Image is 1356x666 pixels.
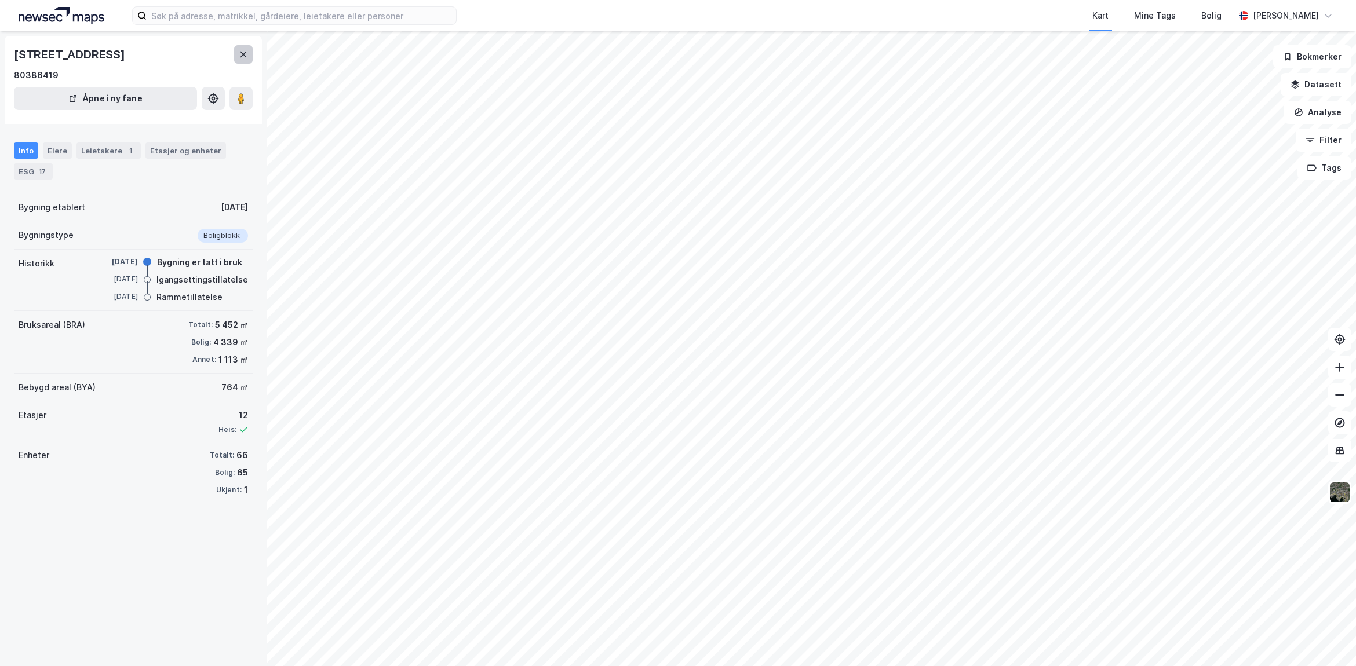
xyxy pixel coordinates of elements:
[191,338,211,347] div: Bolig:
[218,425,236,434] div: Heis:
[215,468,235,477] div: Bolig:
[192,355,216,364] div: Annet:
[1092,9,1109,23] div: Kart
[14,142,38,159] div: Info
[19,7,104,24] img: logo.a4113a55bc3d86da70a041830d287a7e.svg
[43,142,72,159] div: Eiere
[237,466,248,480] div: 65
[37,166,48,177] div: 17
[1253,9,1319,23] div: [PERSON_NAME]
[92,291,138,302] div: [DATE]
[19,257,54,270] div: Historikk
[1296,129,1351,152] button: Filter
[218,353,248,367] div: 1 113 ㎡
[221,200,248,214] div: [DATE]
[19,318,85,332] div: Bruksareal (BRA)
[19,200,85,214] div: Bygning etablert
[14,45,127,64] div: [STREET_ADDRESS]
[1298,610,1356,666] iframe: Chat Widget
[1273,45,1351,68] button: Bokmerker
[215,318,248,332] div: 5 452 ㎡
[156,290,223,304] div: Rammetillatelse
[76,142,141,159] div: Leietakere
[14,87,197,110] button: Åpne i ny fane
[188,320,213,330] div: Totalt:
[19,448,49,462] div: Enheter
[1201,9,1222,23] div: Bolig
[1329,481,1351,503] img: 9k=
[244,483,248,497] div: 1
[1284,101,1351,124] button: Analyse
[1298,610,1356,666] div: Kontrollprogram for chat
[236,448,248,462] div: 66
[92,274,138,284] div: [DATE]
[221,380,248,394] div: 764 ㎡
[1134,9,1176,23] div: Mine Tags
[19,408,46,422] div: Etasjer
[19,380,96,394] div: Bebygd areal (BYA)
[147,7,456,24] input: Søk på adresse, matrikkel, gårdeiere, leietakere eller personer
[14,163,53,180] div: ESG
[1297,156,1351,180] button: Tags
[19,228,74,242] div: Bygningstype
[92,257,138,267] div: [DATE]
[150,145,221,156] div: Etasjer og enheter
[1281,73,1351,96] button: Datasett
[216,485,242,495] div: Ukjent:
[210,451,234,460] div: Totalt:
[14,68,59,82] div: 80386419
[157,255,242,269] div: Bygning er tatt i bruk
[218,408,248,422] div: 12
[213,335,248,349] div: 4 339 ㎡
[156,273,248,287] div: Igangsettingstillatelse
[125,145,136,156] div: 1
